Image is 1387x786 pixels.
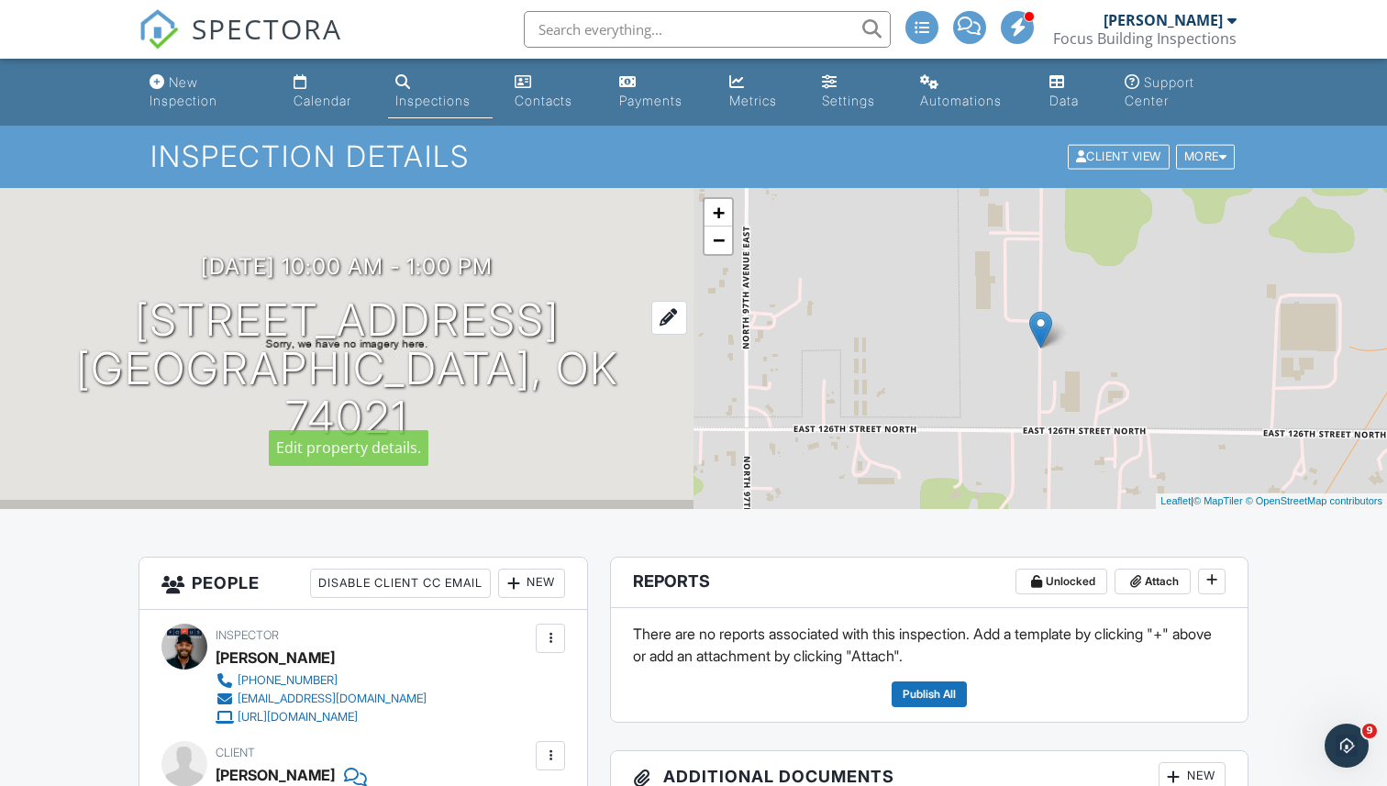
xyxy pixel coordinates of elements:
a: Leaflet [1160,495,1191,506]
div: | [1156,493,1387,509]
a: Support Center [1117,66,1244,118]
h1: Inspection Details [150,140,1237,172]
div: Data [1049,93,1079,108]
div: Support says… [15,125,352,412]
div: Client View [1068,145,1170,170]
div: [PERSON_NAME] [1104,11,1223,29]
span: Client [216,746,255,759]
h1: [STREET_ADDRESS] [GEOGRAPHIC_DATA], OK 74021 [29,296,664,441]
a: Client View [1066,149,1174,162]
a: Zoom in [705,199,732,227]
a: Contacts [507,66,597,118]
a: Payments [612,66,707,118]
textarea: Message… [16,562,351,593]
div: Payments [619,93,682,108]
h3: People [139,558,587,610]
a: [URL][DOMAIN_NAME] [216,708,427,726]
div: Automations [920,93,1002,108]
div: [PERSON_NAME] [216,644,335,671]
div: Support • 28m ago [29,375,136,386]
a: Data [1042,66,1103,118]
div: [EMAIL_ADDRESS][DOMAIN_NAME] [238,692,427,706]
input: Search everything... [524,11,891,48]
div: New Inspection [150,74,217,108]
button: Gif picker [87,601,102,615]
div: [URL][DOMAIN_NAME] [238,710,358,725]
button: go back [12,7,47,42]
a: Calendar [286,66,372,118]
a: Metrics [722,66,800,118]
button: Send a message… [315,593,344,623]
h1: Support [89,9,147,23]
div: New [498,569,565,598]
div: Focus Building Inspections [1053,29,1237,48]
span: 9 [1362,724,1377,738]
div: Support Center [1125,74,1194,108]
a: SPECTORA [139,25,342,63]
div: You've received a payment! Amount $3100.00 Fee $3.99 Net $3096.01 Transaction # pi_3SCiXHK7snlDGp... [15,125,301,371]
div: Close [322,7,355,40]
button: Emoji picker [58,601,72,615]
button: Upload attachment [28,601,43,615]
button: Start recording [117,601,131,615]
a: New Inspection [142,66,272,118]
button: Home [287,7,322,42]
div: Disable Client CC Email [310,569,491,598]
div: Contacts [515,93,572,108]
div: [PHONE_NUMBER] [238,673,338,688]
div: More [1176,145,1236,170]
div: Metrics [729,93,777,108]
a: © MapTiler [1193,495,1243,506]
p: Active in the last 15m [89,23,220,41]
h3: [DATE] 10:00 am - 1:00 pm [201,254,493,279]
a: [DOMAIN_NAME] [42,344,150,359]
div: Calendar [294,93,351,108]
a: Zoom out [705,227,732,254]
iframe: Intercom live chat [1325,724,1369,768]
a: [PHONE_NUMBER] [216,671,427,690]
a: Settings [815,66,898,118]
a: here [128,307,157,322]
div: Settings [822,93,875,108]
a: [STREET_ADDRESS] [95,208,223,223]
span: SPECTORA [192,9,342,48]
img: The Best Home Inspection Software - Spectora [139,9,179,50]
a: [EMAIL_ADDRESS][DOMAIN_NAME] [216,690,427,708]
div: You've received a payment! Amount $3100.00 Fee $3.99 Net $3096.01 Transaction # pi_3SCiXHK7snlDGp... [29,136,286,226]
a: © OpenStreetMap contributors [1246,495,1382,506]
span: Inspector [216,628,279,642]
a: Automations (Advanced) [913,66,1027,118]
img: Profile image for Support [52,10,82,39]
div: Inspections [395,93,471,108]
a: Inspections [388,66,493,118]
div: Payouts to your bank or debit card occur on a daily basis. Each payment usually takes two busines... [29,235,286,360]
